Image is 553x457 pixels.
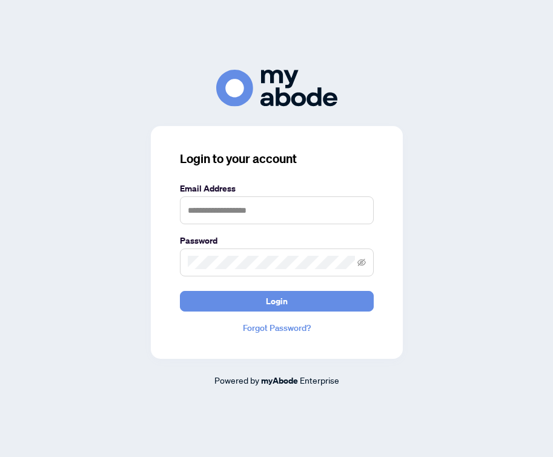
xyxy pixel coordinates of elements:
[300,375,339,385] span: Enterprise
[180,321,374,335] a: Forgot Password?
[357,258,366,267] span: eye-invisible
[214,375,259,385] span: Powered by
[180,291,374,312] button: Login
[180,234,374,247] label: Password
[216,70,337,107] img: ma-logo
[180,150,374,167] h3: Login to your account
[266,292,288,311] span: Login
[261,374,298,387] a: myAbode
[180,182,374,195] label: Email Address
